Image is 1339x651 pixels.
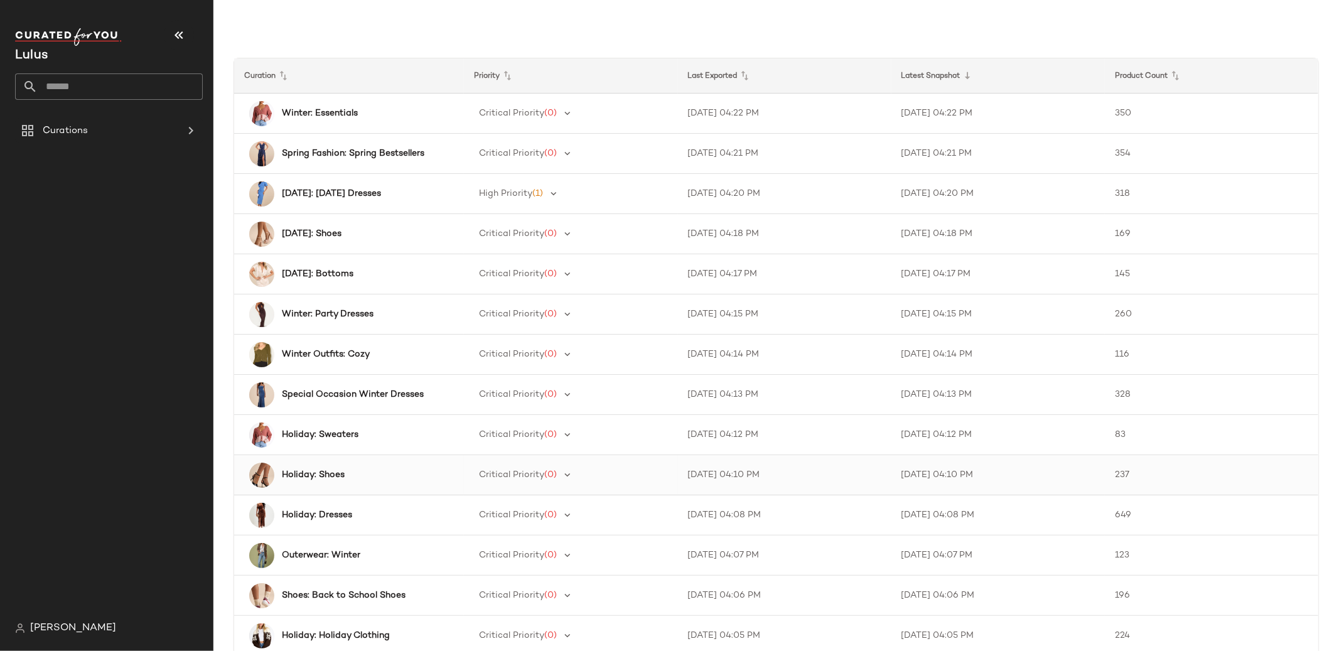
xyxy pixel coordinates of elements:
[249,101,274,126] img: 2724511_01_hero_2025-09-25.jpg
[479,269,544,279] span: Critical Priority
[1105,134,1318,174] td: 354
[678,134,891,174] td: [DATE] 04:21 PM
[282,308,374,321] b: Winter: Party Dresses
[282,227,341,240] b: [DATE]: Shoes
[479,430,544,439] span: Critical Priority
[43,124,88,138] span: Curations
[678,254,891,294] td: [DATE] 04:17 PM
[544,149,557,158] span: (0)
[282,549,360,562] b: Outerwear: Winter
[479,189,532,198] span: High Priority
[30,621,116,636] span: [PERSON_NAME]
[249,181,274,207] img: 11897961_2462191.jpg
[678,174,891,214] td: [DATE] 04:20 PM
[891,134,1105,174] td: [DATE] 04:21 PM
[1105,576,1318,616] td: 196
[282,468,345,482] b: Holiday: Shoes
[282,267,353,281] b: [DATE]: Bottoms
[1105,415,1318,455] td: 83
[1105,455,1318,495] td: 237
[544,229,557,239] span: (0)
[891,375,1105,415] td: [DATE] 04:13 PM
[678,294,891,335] td: [DATE] 04:15 PM
[282,508,352,522] b: Holiday: Dresses
[1105,375,1318,415] td: 328
[15,623,25,633] img: svg%3e
[678,214,891,254] td: [DATE] 04:18 PM
[249,302,274,327] img: 2722931_02_front_2025-10-03.jpg
[464,58,677,94] th: Priority
[249,382,274,407] img: 2739051_02_front_2025-09-30.jpg
[891,254,1105,294] td: [DATE] 04:17 PM
[544,309,557,319] span: (0)
[678,58,891,94] th: Last Exported
[1105,214,1318,254] td: 169
[891,335,1105,375] td: [DATE] 04:14 PM
[249,623,274,648] img: 2708491_01_hero_2025-09-10.jpg
[678,335,891,375] td: [DATE] 04:14 PM
[678,535,891,576] td: [DATE] 04:07 PM
[678,94,891,134] td: [DATE] 04:22 PM
[249,222,274,247] img: 2643451_01_OM_2025-08-08.jpg
[282,147,424,160] b: Spring Fashion: Spring Bestsellers
[249,141,274,166] img: 11859061_2435231.jpg
[1105,335,1318,375] td: 116
[479,309,544,319] span: Critical Priority
[15,28,122,46] img: cfy_white_logo.C9jOOHJF.svg
[249,262,274,287] img: 12521181_2618071.jpg
[544,631,557,640] span: (0)
[249,503,274,528] img: 10984801_2240656.jpg
[544,470,557,480] span: (0)
[678,375,891,415] td: [DATE] 04:13 PM
[282,187,381,200] b: [DATE]: [DATE] Dresses
[544,350,557,359] span: (0)
[282,388,424,401] b: Special Occasion Winter Dresses
[282,348,370,361] b: Winter Outfits: Cozy
[1105,174,1318,214] td: 318
[544,510,557,520] span: (0)
[282,107,358,120] b: Winter: Essentials
[544,591,557,600] span: (0)
[1105,254,1318,294] td: 145
[479,350,544,359] span: Critical Priority
[282,629,390,642] b: Holiday: Holiday Clothing
[891,94,1105,134] td: [DATE] 04:22 PM
[891,294,1105,335] td: [DATE] 04:15 PM
[532,189,543,198] span: (1)
[891,576,1105,616] td: [DATE] 04:06 PM
[1105,58,1318,94] th: Product Count
[479,631,544,640] span: Critical Priority
[891,495,1105,535] td: [DATE] 04:08 PM
[891,174,1105,214] td: [DATE] 04:20 PM
[249,422,274,448] img: 2724511_01_hero_2025-09-25.jpg
[479,551,544,560] span: Critical Priority
[15,49,48,62] span: Current Company Name
[249,583,274,608] img: 2661331_03_OM_2025-09-16.jpg
[479,390,544,399] span: Critical Priority
[282,589,406,602] b: Shoes: Back to School Shoes
[249,463,274,488] img: 2670951_01_OM_2025-09-25.jpg
[1105,294,1318,335] td: 260
[479,149,544,158] span: Critical Priority
[544,551,557,560] span: (0)
[891,214,1105,254] td: [DATE] 04:18 PM
[1105,495,1318,535] td: 649
[479,229,544,239] span: Critical Priority
[544,390,557,399] span: (0)
[544,430,557,439] span: (0)
[678,495,891,535] td: [DATE] 04:08 PM
[479,591,544,600] span: Critical Priority
[479,470,544,480] span: Critical Priority
[891,415,1105,455] td: [DATE] 04:12 PM
[891,455,1105,495] td: [DATE] 04:10 PM
[282,428,358,441] b: Holiday: Sweaters
[678,455,891,495] td: [DATE] 04:10 PM
[479,510,544,520] span: Critical Priority
[249,342,274,367] img: 2742971_01_hero_2025-10-01.jpg
[891,535,1105,576] td: [DATE] 04:07 PM
[1105,535,1318,576] td: 123
[891,58,1105,94] th: Latest Snapshot
[544,109,557,118] span: (0)
[678,415,891,455] td: [DATE] 04:12 PM
[544,269,557,279] span: (0)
